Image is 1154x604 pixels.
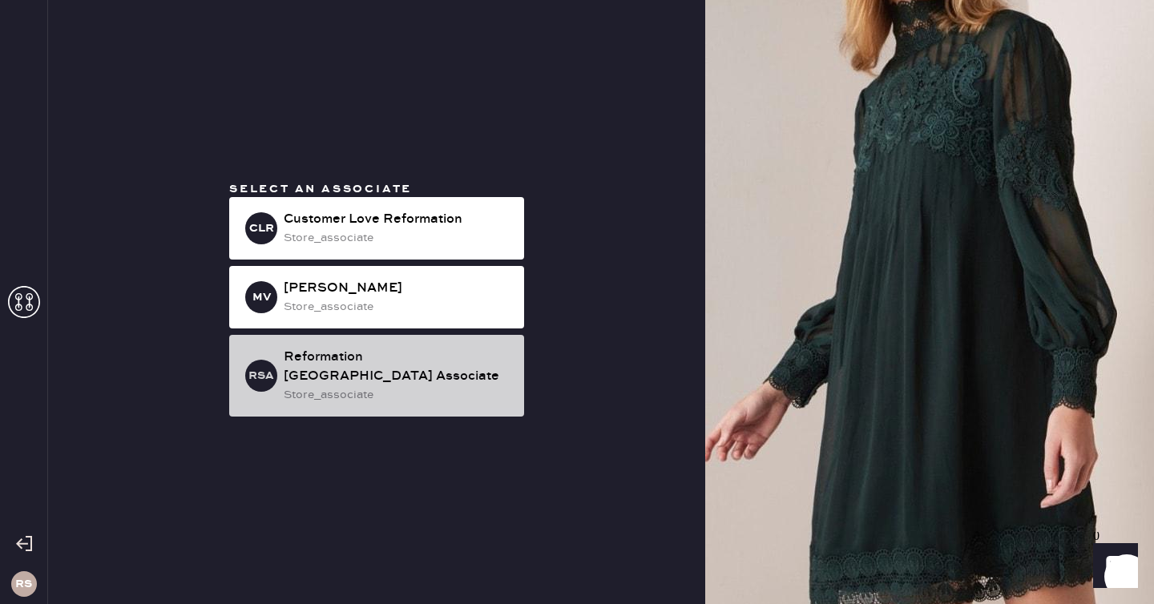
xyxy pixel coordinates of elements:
div: [PERSON_NAME] [284,279,511,298]
div: Reformation [GEOGRAPHIC_DATA] Associate [284,348,511,386]
div: store_associate [284,298,511,316]
h3: CLR [249,223,274,234]
h3: MV [252,292,271,303]
h3: RS [15,578,32,590]
div: Customer Love Reformation [284,210,511,229]
div: store_associate [284,386,511,404]
iframe: Front Chat [1078,532,1147,601]
span: Select an associate [229,182,412,196]
div: store_associate [284,229,511,247]
h3: RSA [248,370,274,381]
